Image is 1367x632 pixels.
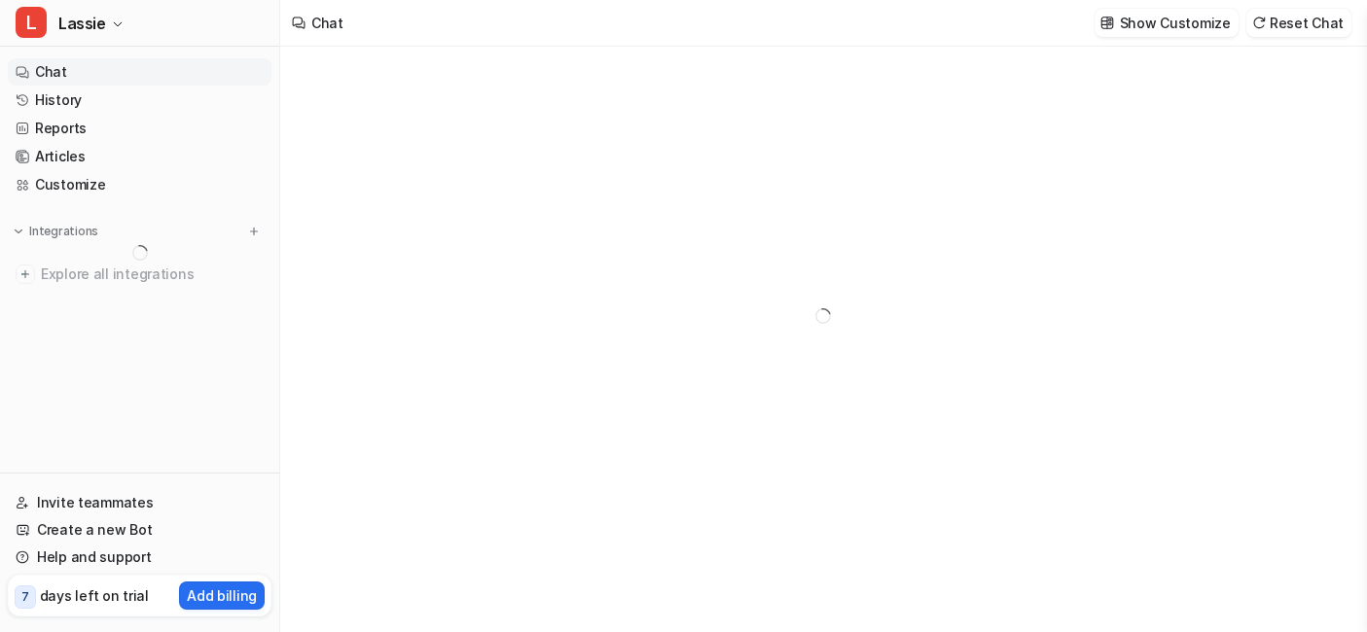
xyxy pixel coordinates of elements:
[8,171,271,198] a: Customize
[1246,9,1351,37] button: Reset Chat
[1252,16,1266,30] img: reset
[1100,16,1114,30] img: customize
[29,224,98,239] p: Integrations
[16,7,47,38] span: L
[8,544,271,571] a: Help and support
[40,585,149,606] p: days left on trial
[8,143,271,170] a: Articles
[247,225,261,238] img: menu_add.svg
[58,10,106,37] span: Lassie
[41,259,264,290] span: Explore all integrations
[16,264,35,284] img: explore all integrations
[8,222,104,241] button: Integrations
[8,87,271,114] a: History
[1095,9,1239,37] button: Show Customize
[187,585,257,606] p: Add billing
[1120,13,1231,33] p: Show Customize
[8,261,271,288] a: Explore all integrations
[21,588,29,606] p: 7
[8,115,271,142] a: Reports
[179,581,265,610] button: Add billing
[8,516,271,544] a: Create a new Bot
[311,13,343,33] div: Chat
[8,58,271,86] a: Chat
[8,489,271,516] a: Invite teammates
[12,225,25,238] img: expand menu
